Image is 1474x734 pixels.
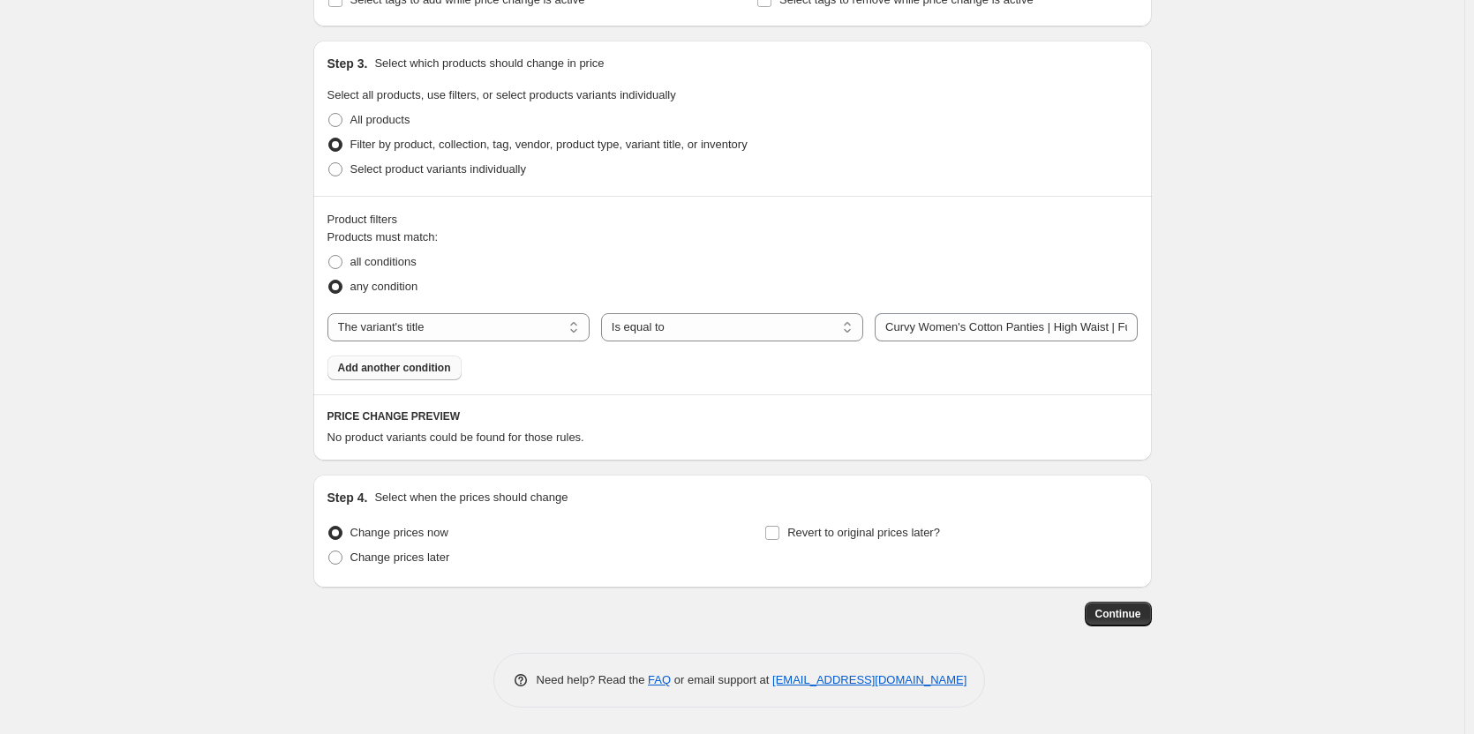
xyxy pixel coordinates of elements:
[374,489,568,506] p: Select when the prices should change
[327,211,1138,228] div: Product filters
[772,673,966,686] a: [EMAIL_ADDRESS][DOMAIN_NAME]
[374,55,604,72] p: Select which products should change in price
[350,138,748,151] span: Filter by product, collection, tag, vendor, product type, variant title, or inventory
[350,113,410,126] span: All products
[327,356,462,380] button: Add another condition
[537,673,649,686] span: Need help? Read the
[338,361,451,375] span: Add another condition
[350,280,418,293] span: any condition
[327,55,368,72] h2: Step 3.
[327,88,676,101] span: Select all products, use filters, or select products variants individually
[350,550,450,564] span: Change prices later
[350,162,526,176] span: Select product variants individually
[327,230,439,243] span: Products must match:
[1095,607,1141,621] span: Continue
[350,526,448,539] span: Change prices now
[787,526,940,539] span: Revert to original prices later?
[327,431,584,444] span: No product variants could be found for those rules.
[671,673,772,686] span: or email support at
[327,489,368,506] h2: Step 4.
[350,255,417,268] span: all conditions
[327,409,1138,423] h6: PRICE CHANGE PREVIEW
[1085,602,1152,626] button: Continue
[648,673,671,686] a: FAQ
